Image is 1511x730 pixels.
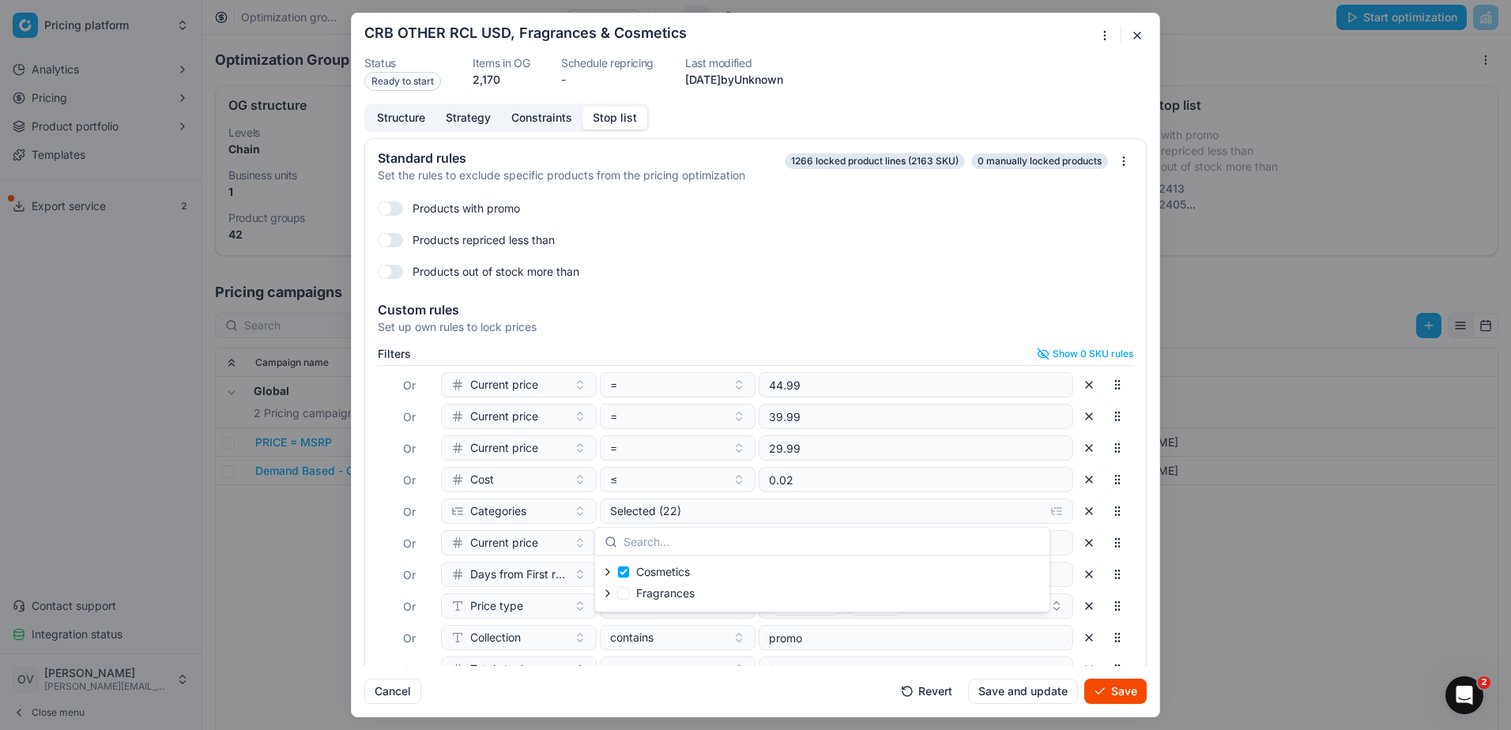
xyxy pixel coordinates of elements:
[364,679,421,704] button: Cancel
[1037,348,1133,360] button: Show 0 SKU rules
[470,630,521,645] span: Collection
[470,598,523,614] span: Price type
[435,107,501,130] button: Strategy
[582,107,647,130] button: Stop list
[403,378,416,392] span: Or
[636,565,690,578] span: Cosmetics
[470,661,567,677] span: Total stock quantity
[685,72,783,88] p: [DATE] by Unknown
[600,499,1073,524] button: Selected (22)
[470,472,494,487] span: Cost
[971,153,1108,169] span: 0 manually locked products
[617,587,630,600] input: Fragrances
[685,58,783,69] dt: Last modified
[1445,676,1483,714] iframe: Intercom live chat
[470,535,538,551] span: Current price
[403,442,416,455] span: Or
[636,586,695,600] span: Fragrances
[403,410,416,423] span: Or
[473,58,529,69] dt: Items in OG
[378,303,1133,316] div: Custom rules
[624,534,1040,550] input: Search...
[378,348,411,359] label: Filters
[891,679,962,704] button: Revert
[403,568,416,581] span: Or
[403,473,416,487] span: Or
[378,319,1133,335] div: Set up own rules to lock prices
[470,503,526,519] span: Categories
[403,631,416,645] span: Or
[561,58,654,69] dt: Schedule repricing
[610,661,617,677] span: =
[1084,679,1147,704] button: Save
[413,232,555,248] label: Products repriced less than
[367,107,435,130] button: Structure
[403,600,416,613] span: Or
[1478,676,1490,689] span: 2
[364,26,687,40] h2: CRB OTHER RCL USD, Fragrances & Cosmetics
[364,58,441,69] dt: Status
[470,566,567,582] span: Days from First receipt
[473,73,500,86] span: 2,170
[610,630,654,645] span: contains
[403,536,416,550] span: Or
[501,107,582,130] button: Constraints
[968,679,1078,704] button: Save and update
[470,440,538,456] span: Current price
[470,377,538,393] span: Current price
[610,408,617,424] span: =
[470,408,538,424] span: Current price
[610,377,617,393] span: =
[610,472,617,487] span: ≤
[364,72,441,91] span: Ready to start
[610,503,1038,519] div: Selected (22)
[403,663,416,676] span: Or
[413,264,579,280] label: Products out of stock more than
[378,167,782,183] div: Set the rules to exclude specific products from the pricing optimization
[617,566,630,578] input: Cosmetics
[610,440,617,456] span: =
[561,72,654,88] dd: -
[378,152,782,164] div: Standard rules
[413,201,520,216] label: Products with promo
[403,505,416,518] span: Or
[785,153,965,169] span: 1266 locked product lines (2163 SKU)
